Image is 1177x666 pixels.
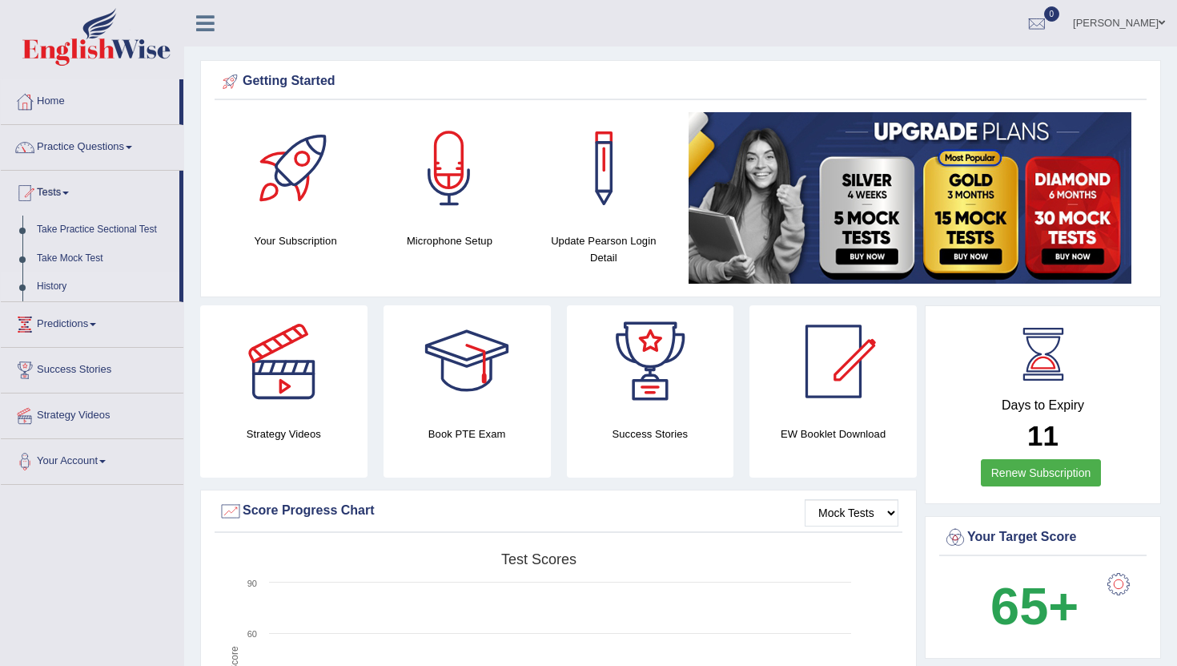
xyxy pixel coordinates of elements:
[1,302,183,342] a: Predictions
[1044,6,1060,22] span: 0
[247,629,257,639] text: 60
[380,232,518,249] h4: Microphone Setup
[30,272,179,301] a: History
[30,244,179,273] a: Take Mock Test
[1,125,183,165] a: Practice Questions
[384,426,551,442] h4: Book PTE Exam
[1,394,183,434] a: Strategy Videos
[1027,420,1058,451] b: 11
[501,551,576,567] tspan: Test scores
[981,459,1102,486] a: Renew Subscription
[943,398,1143,413] h4: Days to Expiry
[689,112,1131,284] img: small5.jpg
[990,577,1079,636] b: 65+
[247,579,257,588] text: 90
[749,426,917,442] h4: EW Booklet Download
[30,216,179,244] a: Take Practice Sectional Test
[219,70,1143,94] div: Getting Started
[219,499,898,523] div: Score Progress Chart
[1,171,179,211] a: Tests
[200,426,368,442] h4: Strategy Videos
[567,426,734,442] h4: Success Stories
[943,526,1143,550] div: Your Target Score
[227,232,364,249] h4: Your Subscription
[1,348,183,388] a: Success Stories
[1,439,183,479] a: Your Account
[1,79,179,119] a: Home
[535,232,673,266] h4: Update Pearson Login Detail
